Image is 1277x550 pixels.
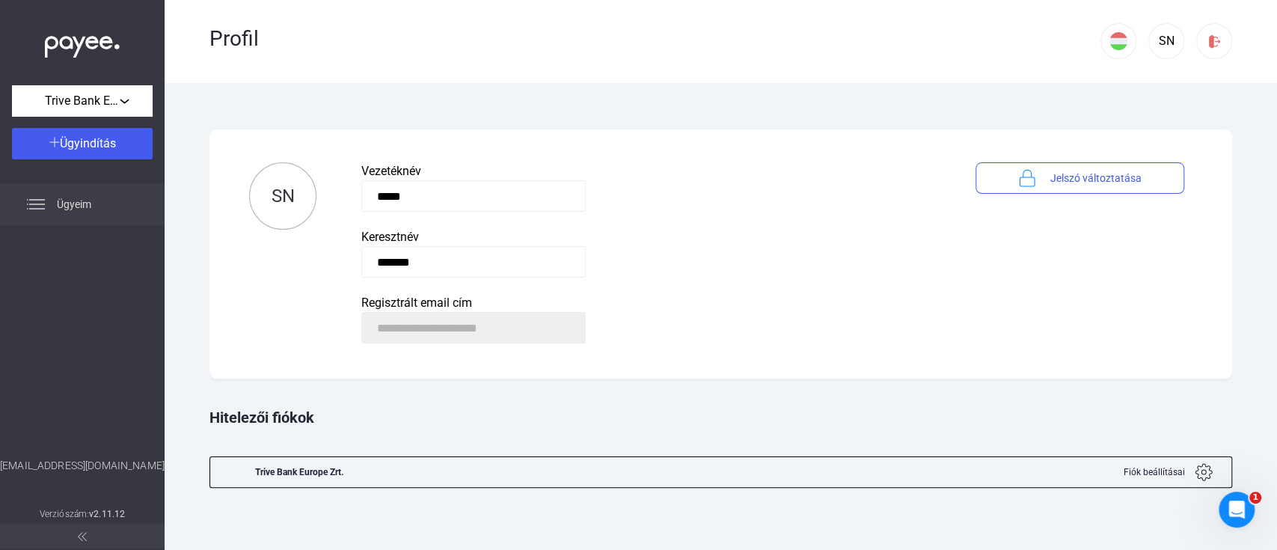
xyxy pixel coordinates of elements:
img: arrow-double-left-grey.svg [78,532,87,541]
img: lock-blue [1018,169,1036,187]
span: Ügyeim [57,195,91,213]
button: lock-blueJelszó változtatása [976,162,1184,194]
img: plus-white.svg [49,137,60,147]
img: list.svg [27,195,45,213]
div: Vezetéknév [361,162,931,180]
span: Ügyindítás [60,136,116,150]
div: Profil [209,26,1100,52]
div: SN [1154,32,1179,50]
button: SN [1148,23,1184,59]
span: Trive Bank Europe Zrt. [45,92,120,110]
button: Ügyindítás [12,128,153,159]
span: 1 [1249,492,1261,504]
img: HU [1109,32,1127,50]
span: SN [272,186,295,207]
button: HU [1100,23,1136,59]
iframe: Intercom live chat [1219,492,1255,528]
button: SN [249,162,316,230]
button: logout-red [1196,23,1232,59]
strong: v2.11.12 [89,509,125,519]
button: Trive Bank Europe Zrt. [12,85,153,117]
span: Jelszó változtatása [1050,169,1142,187]
div: Hitelezői fiókok [209,386,1232,449]
img: white-payee-white-dot.svg [45,28,120,58]
button: Fiók beállításai [1104,457,1231,487]
img: logout-red [1207,34,1222,49]
div: Trive Bank Europe Zrt. [255,457,343,487]
img: gear.svg [1195,463,1213,481]
span: Fiók beállításai [1124,463,1185,481]
div: Regisztrált email cím [361,294,931,312]
div: Keresztnév [361,228,931,246]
